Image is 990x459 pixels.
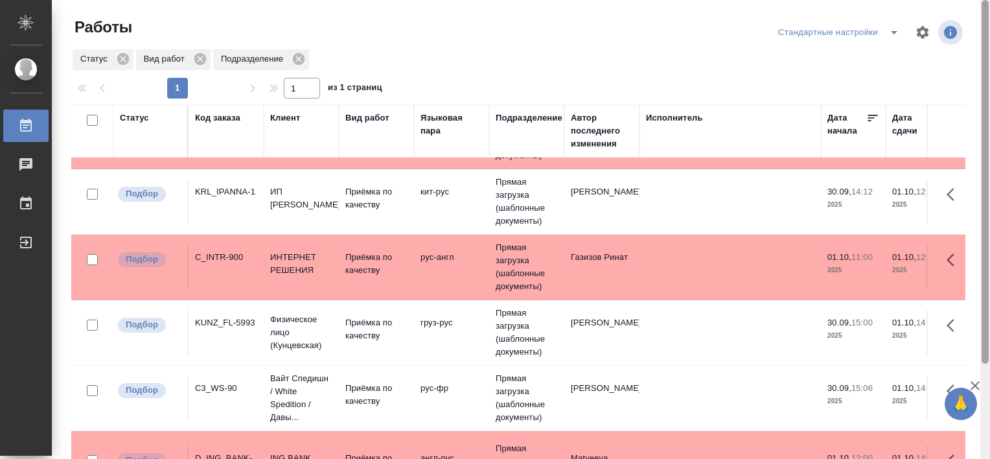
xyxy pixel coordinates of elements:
[73,49,133,70] div: Статус
[270,251,332,277] p: ИНТЕРНЕТ РЕШЕНИЯ
[80,53,112,65] p: Статус
[892,187,916,196] p: 01.10,
[270,112,300,124] div: Клиент
[939,179,970,210] button: Здесь прячутся важные кнопки
[120,112,149,124] div: Статус
[213,49,309,70] div: Подразделение
[892,395,944,408] p: 2025
[775,22,907,43] div: split button
[827,318,851,327] p: 30.09,
[126,253,158,266] p: Подбор
[414,375,489,421] td: рус-фр
[950,390,972,418] span: 🙏
[270,185,332,211] p: ИП [PERSON_NAME]
[938,20,965,45] span: Посмотреть информацию
[945,388,977,420] button: 🙏
[892,264,944,277] p: 2025
[571,112,633,150] div: Автор последнего изменения
[916,187,938,196] p: 12:00
[117,316,181,334] div: Можно подбирать исполнителей
[907,17,938,48] span: Настроить таблицу
[195,251,257,264] div: C_INTR-900
[827,264,879,277] p: 2025
[564,310,639,355] td: [PERSON_NAME]
[144,53,189,65] p: Вид работ
[851,383,873,393] p: 15:06
[892,198,944,211] p: 2025
[345,185,408,211] p: Приёмка по качеству
[221,53,288,65] p: Подразделение
[939,375,970,406] button: Здесь прячутся важные кнопки
[126,318,158,331] p: Подбор
[420,112,483,137] div: Языковая пара
[827,198,879,211] p: 2025
[916,383,938,393] p: 14:00
[892,329,944,342] p: 2025
[564,179,639,224] td: [PERSON_NAME]
[270,313,332,352] p: Физическое лицо (Кунцевская)
[564,375,639,421] td: [PERSON_NAME]
[345,382,408,408] p: Приёмка по качеству
[892,252,916,262] p: 01.10,
[892,383,916,393] p: 01.10,
[414,244,489,290] td: рус-англ
[939,244,970,276] button: Здесь прячутся важные кнопки
[345,316,408,342] p: Приёмка по качеству
[916,252,938,262] p: 12:00
[646,112,703,124] div: Исполнитель
[892,318,916,327] p: 01.10,
[414,310,489,355] td: груз-рус
[916,318,938,327] p: 14:00
[195,185,257,198] div: KRL_IPANNA-1
[827,112,866,137] div: Дата начала
[827,395,879,408] p: 2025
[270,372,332,424] p: Вайт Спедишн / White Spedition / Давы...
[851,187,873,196] p: 14:12
[414,179,489,224] td: кит-рус
[489,235,564,300] td: Прямая загрузка (шаблонные документы)
[827,383,851,393] p: 30.09,
[489,300,564,365] td: Прямая загрузка (шаблонные документы)
[892,112,931,137] div: Дата сдачи
[827,329,879,342] p: 2025
[126,384,158,397] p: Подбор
[489,169,564,234] td: Прямая загрузка (шаблонные документы)
[851,252,873,262] p: 11:00
[564,244,639,290] td: Газизов Ринат
[345,112,389,124] div: Вид работ
[827,187,851,196] p: 30.09,
[489,366,564,430] td: Прямая загрузка (шаблонные документы)
[136,49,211,70] div: Вид работ
[939,310,970,341] button: Здесь прячутся важные кнопки
[195,316,257,329] div: KUNZ_FL-5993
[328,80,382,99] span: из 1 страниц
[195,382,257,395] div: C3_WS-90
[117,382,181,399] div: Можно подбирать исполнителей
[827,252,851,262] p: 01.10,
[117,185,181,203] div: Можно подбирать исполнителей
[195,112,240,124] div: Код заказа
[496,112,562,124] div: Подразделение
[126,187,158,200] p: Подбор
[117,251,181,268] div: Можно подбирать исполнителей
[71,17,132,38] span: Работы
[345,251,408,277] p: Приёмка по качеству
[851,318,873,327] p: 15:00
